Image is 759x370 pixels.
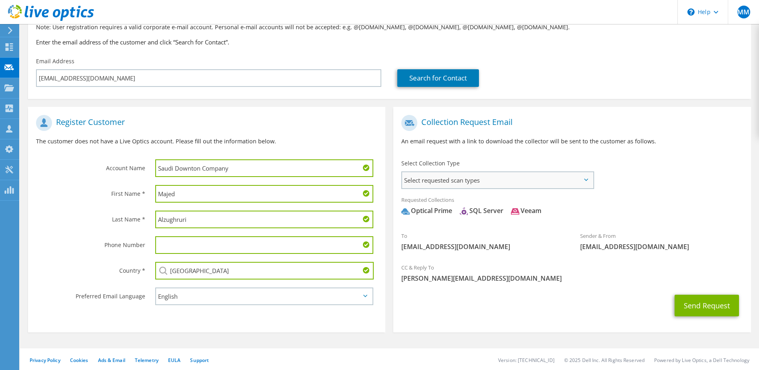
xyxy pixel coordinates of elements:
div: Requested Collections [393,191,751,223]
a: EULA [168,357,180,364]
div: Sender & From [572,227,751,255]
span: Select requested scan types [402,172,593,188]
a: Cookies [70,357,88,364]
a: Privacy Policy [30,357,60,364]
svg: \n [687,8,695,16]
h1: Collection Request Email [401,115,739,131]
label: Country * [36,262,145,275]
a: Ads & Email [98,357,125,364]
label: Select Collection Type [401,159,460,167]
label: Last Name * [36,211,145,223]
h3: Enter the email address of the customer and click “Search for Contact”. [36,38,743,46]
p: Note: User registration requires a valid corporate e-mail account. Personal e-mail accounts will ... [36,23,743,32]
span: MM [737,6,750,18]
a: Search for Contact [397,69,479,87]
div: SQL Server [460,206,503,215]
label: Phone Number [36,236,145,249]
div: Optical Prime [401,206,452,215]
a: Support [190,357,209,364]
div: To [393,227,572,255]
p: An email request with a link to download the collector will be sent to the customer as follows. [401,137,743,146]
span: [PERSON_NAME][EMAIL_ADDRESS][DOMAIN_NAME] [401,274,743,283]
li: Powered by Live Optics, a Dell Technology [654,357,749,364]
div: CC & Reply To [393,259,751,287]
p: The customer does not have a Live Optics account. Please fill out the information below. [36,137,377,146]
li: © 2025 Dell Inc. All Rights Reserved [564,357,645,364]
li: Version: [TECHNICAL_ID] [498,357,555,364]
h1: Register Customer [36,115,373,131]
label: Preferred Email Language [36,288,145,300]
label: First Name * [36,185,145,198]
span: [EMAIL_ADDRESS][DOMAIN_NAME] [401,242,564,251]
label: Account Name [36,159,145,172]
button: Send Request [675,295,739,316]
span: [EMAIL_ADDRESS][DOMAIN_NAME] [580,242,743,251]
label: Email Address [36,57,74,65]
div: Veeam [511,206,541,215]
a: Telemetry [135,357,158,364]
